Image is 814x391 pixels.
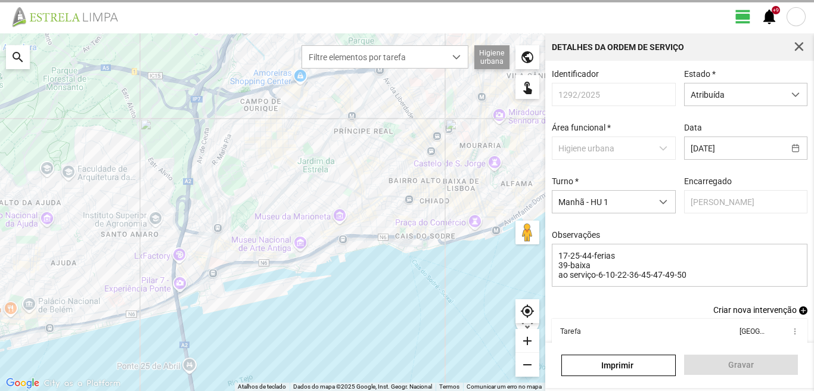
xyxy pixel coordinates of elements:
[302,46,445,68] span: Filtre elementos por tarefa
[515,221,539,244] button: Arraste o Pegman para o mapa para abrir o Street View
[515,45,539,69] div: public
[784,83,807,105] div: dropdown trigger
[552,43,684,51] div: Detalhes da Ordem de Serviço
[790,327,799,336] span: more_vert
[684,176,732,186] label: Encarregado
[474,45,509,69] div: Higiene urbana
[293,383,432,390] span: Dados do mapa ©2025 Google, Inst. Geogr. Nacional
[652,191,675,213] div: dropdown trigger
[684,69,716,79] label: Estado *
[445,46,468,68] div: dropdown trigger
[3,376,42,391] img: Google
[734,8,752,26] span: view_day
[684,123,702,132] label: Data
[552,191,652,213] span: Manhã - HU 1
[760,8,778,26] span: notifications
[552,176,579,186] label: Turno *
[515,75,539,99] div: touch_app
[560,327,581,336] div: Tarefa
[690,360,791,370] span: Gravar
[8,6,131,27] img: file
[6,45,30,69] div: search
[713,305,797,315] span: Criar nova intervenção
[685,83,784,105] span: Atribuída
[552,123,611,132] label: Área funcional *
[439,383,459,390] a: Termos (abre num novo separador)
[561,355,675,376] a: Imprimir
[552,230,600,240] label: Observações
[3,376,42,391] a: Abrir esta área no Google Maps (abre uma nova janela)
[799,306,807,315] span: add
[238,383,286,391] button: Atalhos de teclado
[467,383,542,390] a: Comunicar um erro no mapa
[739,327,764,336] div: [GEOGRAPHIC_DATA]
[515,329,539,353] div: add
[684,355,798,375] button: Gravar
[515,299,539,323] div: my_location
[552,69,599,79] label: Identificador
[772,6,780,14] div: +9
[515,353,539,377] div: remove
